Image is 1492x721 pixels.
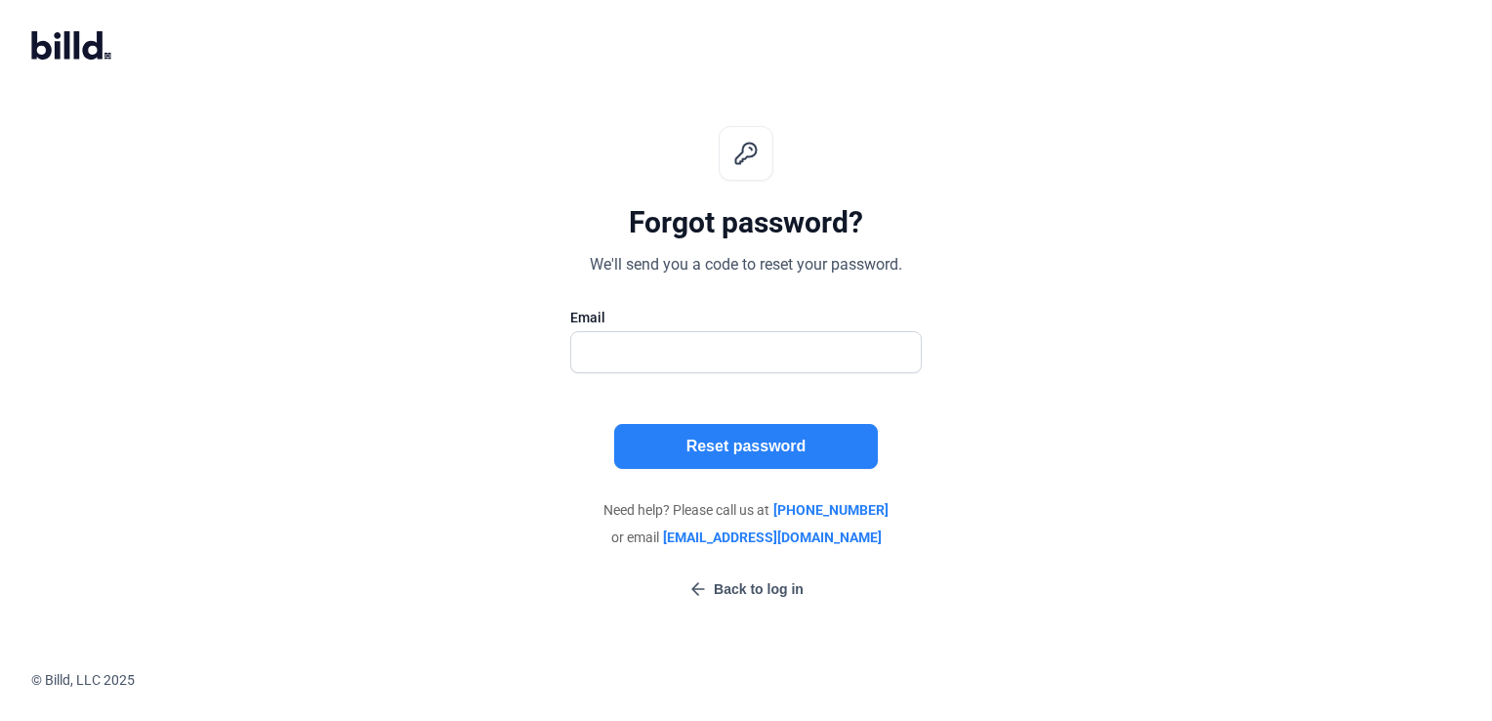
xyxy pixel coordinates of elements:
[663,528,882,547] span: [EMAIL_ADDRESS][DOMAIN_NAME]
[590,253,902,276] div: We'll send you a code to reset your password.
[683,578,809,600] button: Back to log in
[453,500,1039,520] div: Need help? Please call us at
[629,204,863,241] div: Forgot password?
[773,500,889,520] span: [PHONE_NUMBER]
[453,528,1039,547] div: or email
[31,670,1492,690] div: © Billd, LLC 2025
[614,424,878,469] button: Reset password
[570,308,922,327] div: Email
